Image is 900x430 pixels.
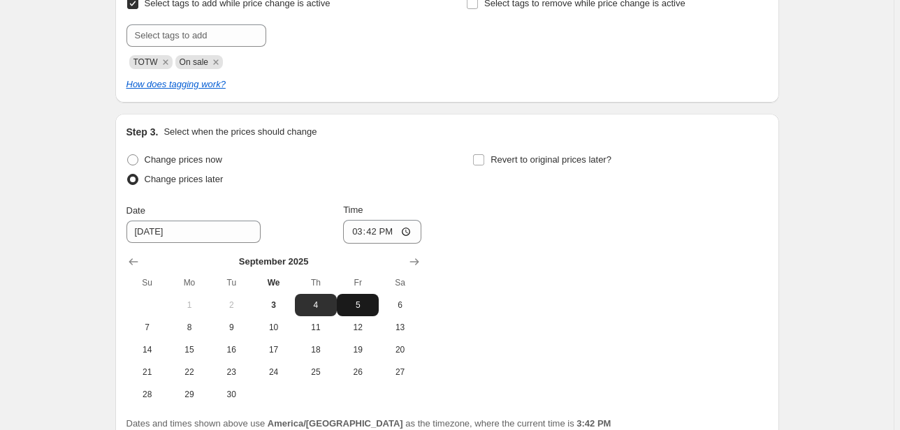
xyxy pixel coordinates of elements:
[379,339,421,361] button: Saturday September 20 2025
[300,299,331,311] span: 4
[168,383,210,406] button: Monday September 29 2025
[337,294,379,316] button: Friday September 5 2025
[258,344,289,355] span: 17
[168,272,210,294] th: Monday
[295,294,337,316] button: Thursday September 4 2025
[132,366,163,378] span: 21
[180,57,208,67] span: On sale
[300,344,331,355] span: 18
[300,322,331,333] span: 11
[379,294,421,316] button: Saturday September 6 2025
[216,299,247,311] span: 2
[379,316,421,339] button: Saturday September 13 2025
[576,418,611,429] b: 3:42 PM
[210,339,252,361] button: Tuesday September 16 2025
[300,277,331,288] span: Th
[343,220,421,244] input: 12:00
[258,322,289,333] span: 10
[258,299,289,311] span: 3
[126,221,261,243] input: 9/3/2025
[342,277,373,288] span: Fr
[216,389,247,400] span: 30
[342,299,373,311] span: 5
[126,383,168,406] button: Sunday September 28 2025
[216,322,247,333] span: 9
[342,366,373,378] span: 26
[342,344,373,355] span: 19
[126,418,611,429] span: Dates and times shown above use as the timezone, where the current time is
[174,366,205,378] span: 22
[126,125,159,139] h2: Step 3.
[174,389,205,400] span: 29
[126,24,266,47] input: Select tags to add
[252,272,294,294] th: Wednesday
[126,79,226,89] a: How does tagging work?
[133,57,158,67] span: TOTW
[252,316,294,339] button: Wednesday September 10 2025
[174,322,205,333] span: 8
[216,277,247,288] span: Tu
[252,339,294,361] button: Wednesday September 17 2025
[210,294,252,316] button: Tuesday September 2 2025
[342,322,373,333] span: 12
[252,361,294,383] button: Wednesday September 24 2025
[168,339,210,361] button: Monday September 15 2025
[159,56,172,68] button: Remove TOTW
[337,361,379,383] button: Friday September 26 2025
[295,272,337,294] th: Thursday
[252,294,294,316] button: Today Wednesday September 3 2025
[210,272,252,294] th: Tuesday
[295,339,337,361] button: Thursday September 18 2025
[168,316,210,339] button: Monday September 8 2025
[295,316,337,339] button: Thursday September 11 2025
[210,383,252,406] button: Tuesday September 30 2025
[126,205,145,216] span: Date
[343,205,363,215] span: Time
[168,361,210,383] button: Monday September 22 2025
[295,361,337,383] button: Thursday September 25 2025
[174,277,205,288] span: Mo
[258,277,289,288] span: We
[300,366,331,378] span: 25
[491,154,611,165] span: Revert to original prices later?
[210,56,222,68] button: Remove On sale
[379,361,421,383] button: Saturday September 27 2025
[132,389,163,400] span: 28
[384,299,415,311] span: 6
[126,316,168,339] button: Sunday September 7 2025
[405,252,424,272] button: Show next month, October 2025
[337,339,379,361] button: Friday September 19 2025
[174,344,205,355] span: 15
[210,316,252,339] button: Tuesday September 9 2025
[379,272,421,294] th: Saturday
[145,154,222,165] span: Change prices now
[132,322,163,333] span: 7
[168,294,210,316] button: Monday September 1 2025
[216,366,247,378] span: 23
[384,277,415,288] span: Sa
[124,252,143,272] button: Show previous month, August 2025
[258,366,289,378] span: 24
[126,272,168,294] th: Sunday
[126,361,168,383] button: Sunday September 21 2025
[216,344,247,355] span: 16
[384,344,415,355] span: 20
[174,299,205,311] span: 1
[132,344,163,355] span: 14
[126,339,168,361] button: Sunday September 14 2025
[210,361,252,383] button: Tuesday September 23 2025
[384,366,415,378] span: 27
[145,174,224,184] span: Change prices later
[132,277,163,288] span: Su
[337,316,379,339] button: Friday September 12 2025
[337,272,379,294] th: Friday
[268,418,403,429] b: America/[GEOGRAPHIC_DATA]
[164,125,317,139] p: Select when the prices should change
[384,322,415,333] span: 13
